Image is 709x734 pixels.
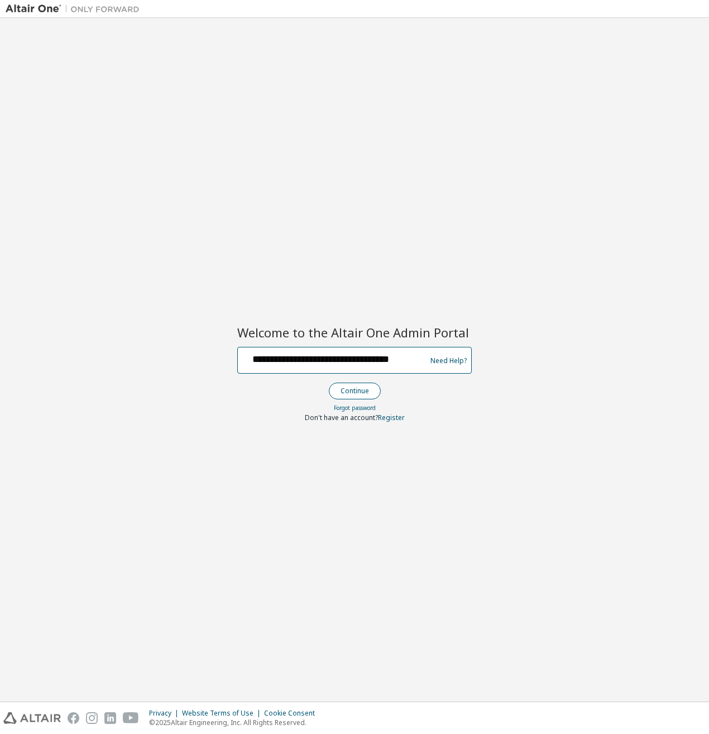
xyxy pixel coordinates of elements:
[182,709,264,718] div: Website Terms of Use
[430,360,467,361] a: Need Help?
[237,325,472,340] h2: Welcome to the Altair One Admin Portal
[149,709,182,718] div: Privacy
[104,712,116,724] img: linkedin.svg
[378,413,405,422] a: Register
[329,383,381,399] button: Continue
[3,712,61,724] img: altair_logo.svg
[123,712,139,724] img: youtube.svg
[264,709,322,718] div: Cookie Consent
[6,3,145,15] img: Altair One
[68,712,79,724] img: facebook.svg
[334,404,376,412] a: Forgot password
[149,718,322,727] p: © 2025 Altair Engineering, Inc. All Rights Reserved.
[305,413,378,422] span: Don't have an account?
[86,712,98,724] img: instagram.svg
